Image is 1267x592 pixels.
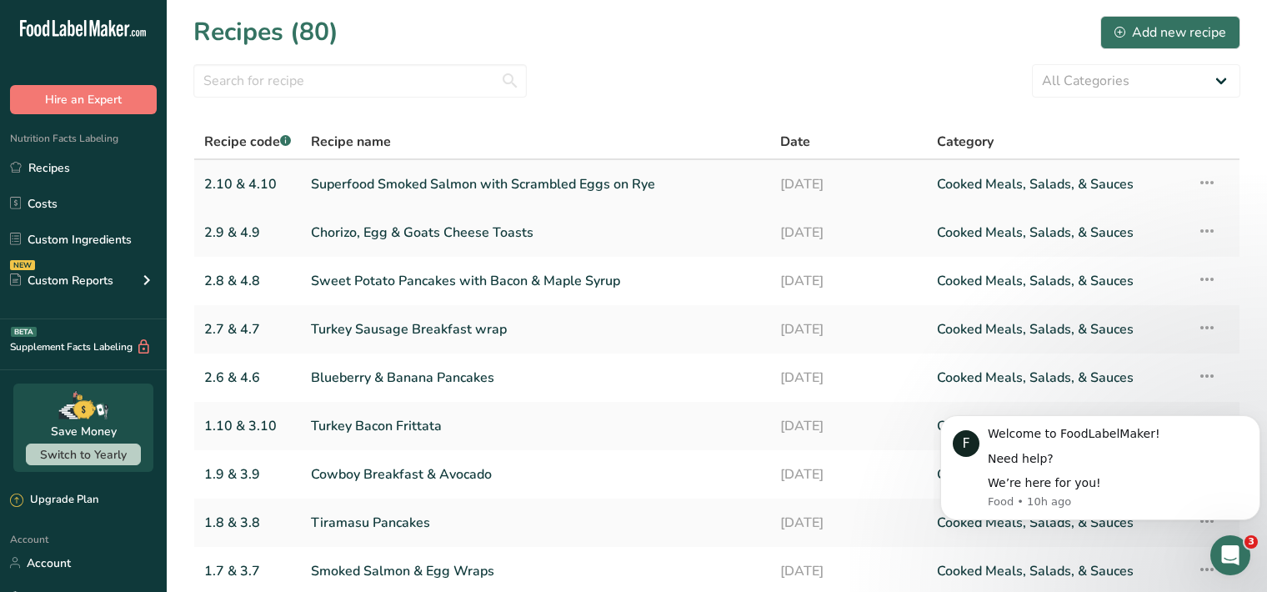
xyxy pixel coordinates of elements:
a: [DATE] [780,505,917,540]
a: [DATE] [780,360,917,395]
a: Superfood Smoked Salmon with Scrambled Eggs on Rye [311,167,760,202]
h1: Recipes (80) [193,13,338,51]
a: 1.8 & 3.8 [204,505,291,540]
a: [DATE] [780,554,917,589]
a: 1.7 & 3.7 [204,554,291,589]
a: Sweet Potato Pancakes with Bacon & Maple Syrup [311,263,760,299]
a: Cooked Meals, Salads, & Sauces [937,215,1178,250]
span: Recipe code [204,133,291,151]
button: Hire an Expert [10,85,157,114]
a: 2.7 & 4.7 [204,312,291,347]
div: Add new recipe [1114,23,1226,43]
a: Cooked Meals, Salads, & Sauces [937,312,1178,347]
a: 2.6 & 4.6 [204,360,291,395]
div: Custom Reports [10,272,113,289]
a: [DATE] [780,312,917,347]
a: Smoked Salmon & Egg Wraps [311,554,760,589]
a: [DATE] [780,215,917,250]
a: Cooked Meals, Salads, & Sauces [937,554,1178,589]
a: Cooked Meals, Salads, & Sauces [937,167,1178,202]
span: Date [780,132,810,152]
a: 1.10 & 3.10 [204,409,291,444]
div: Save Money [51,423,117,440]
a: Cooked Meals, Salads, & Sauces [937,263,1178,299]
span: 3 [1244,535,1258,549]
span: Switch to Yearly [40,447,127,463]
a: 2.8 & 4.8 [204,263,291,299]
a: 2.9 & 4.9 [204,215,291,250]
iframe: Intercom live chat [1210,535,1250,575]
a: 2.10 & 4.10 [204,167,291,202]
a: [DATE] [780,167,917,202]
div: BETA [11,327,37,337]
span: Category [937,132,994,152]
a: [DATE] [780,409,917,444]
button: Add new recipe [1100,16,1240,49]
a: Cowboy Breakfast & Avocado [311,457,760,492]
a: Blueberry & Banana Pancakes [311,360,760,395]
a: [DATE] [780,457,917,492]
a: Turkey Sausage Breakfast wrap [311,312,760,347]
a: Cooked Meals, Salads, & Sauces [937,360,1178,395]
a: Chorizo, Egg & Goats Cheese Toasts [311,215,760,250]
input: Search for recipe [193,64,527,98]
a: Tiramasu Pancakes [311,505,760,540]
div: Upgrade Plan [10,492,98,509]
iframe: Intercom notifications message [934,390,1267,547]
a: [DATE] [780,263,917,299]
a: Turkey Bacon Frittata [311,409,760,444]
a: 1.9 & 3.9 [204,457,291,492]
div: NEW [10,260,35,270]
button: Switch to Yearly [26,444,141,465]
span: Recipe name [311,132,391,152]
